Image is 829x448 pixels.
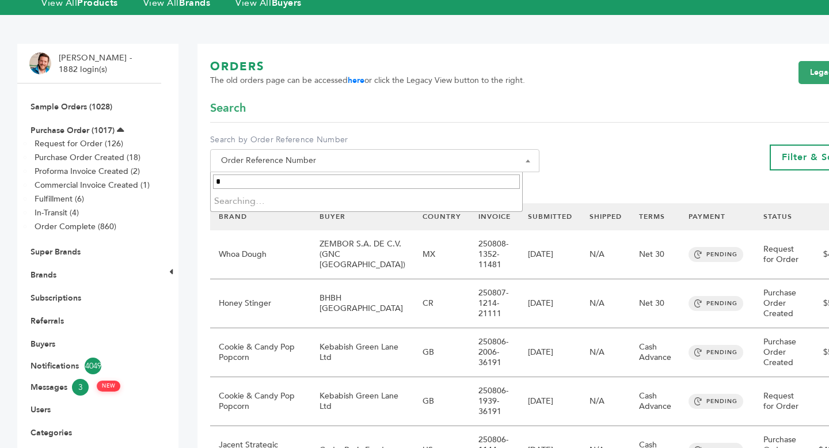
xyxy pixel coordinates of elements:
[581,279,630,328] td: N/A
[35,152,140,163] a: Purchase Order Created (18)
[689,247,743,262] span: PENDING
[31,246,81,257] a: Super Brands
[689,212,725,221] a: PAYMENT
[581,230,630,279] td: N/A
[320,212,345,221] a: BUYER
[35,180,150,191] a: Commercial Invoice Created (1)
[213,174,520,189] input: Search
[35,138,123,149] a: Request for Order (126)
[210,59,525,75] h1: ORDERS
[35,193,84,204] a: Fulfillment (6)
[414,230,470,279] td: MX
[210,377,311,426] td: Cookie & Candy Pop Popcorn
[31,125,115,136] a: Purchase Order (1017)
[470,377,519,426] td: 250806-1939-36191
[470,279,519,328] td: 250807-1214-21111
[210,230,311,279] td: Whoa Dough
[423,212,461,221] a: COUNTRY
[414,328,470,377] td: GB
[210,279,311,328] td: Honey Stinger
[519,230,581,279] td: [DATE]
[210,134,539,146] label: Search by Order Reference Number
[31,316,64,326] a: Referrals
[630,377,680,426] td: Cash Advance
[519,328,581,377] td: [DATE]
[470,328,519,377] td: 250806-2006-36191
[470,230,519,279] td: 250808-1352-11481
[211,191,522,211] li: Searching…
[219,212,247,221] a: BRAND
[528,212,572,221] a: SUBMITTED
[59,52,135,75] li: [PERSON_NAME] - 1882 login(s)
[311,230,414,279] td: ZEMBOR S.A. DE C.V. (GNC [GEOGRAPHIC_DATA])
[31,379,148,396] a: Messages3 NEW
[755,328,810,377] td: Purchase Order Created
[689,296,743,311] span: PENDING
[630,328,680,377] td: Cash Advance
[519,377,581,426] td: [DATE]
[31,101,112,112] a: Sample Orders (1028)
[72,379,89,396] span: 3
[210,149,539,172] span: Order Reference Number
[755,279,810,328] td: Purchase Order Created
[31,358,148,374] a: Notifications4049
[35,221,116,232] a: Order Complete (860)
[31,269,56,280] a: Brands
[85,358,101,374] span: 4049
[210,328,311,377] td: Cookie & Candy Pop Popcorn
[630,279,680,328] td: Net 30
[97,381,120,392] span: NEW
[31,293,81,303] a: Subscriptions
[210,100,246,116] span: Search
[763,212,792,221] a: STATUS
[414,279,470,328] td: CR
[519,279,581,328] td: [DATE]
[311,377,414,426] td: Kebabish Green Lane Ltd
[35,207,79,218] a: In-Transit (4)
[210,75,525,86] span: The old orders page can be accessed or click the Legacy View button to the right.
[216,153,533,169] span: Order Reference Number
[31,404,51,415] a: Users
[581,377,630,426] td: N/A
[31,427,72,438] a: Categories
[311,279,414,328] td: BHBH [GEOGRAPHIC_DATA]
[755,230,810,279] td: Request for Order
[689,394,743,409] span: PENDING
[639,212,665,221] a: TERMS
[31,339,55,350] a: Buyers
[630,230,680,279] td: Net 30
[590,212,622,221] a: SHIPPED
[414,377,470,426] td: GB
[311,328,414,377] td: Kebabish Green Lane Ltd
[581,328,630,377] td: N/A
[478,212,511,221] a: INVOICE
[35,166,140,177] a: Proforma Invoice Created (2)
[755,377,810,426] td: Request for Order
[689,345,743,360] span: PENDING
[348,75,364,86] a: here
